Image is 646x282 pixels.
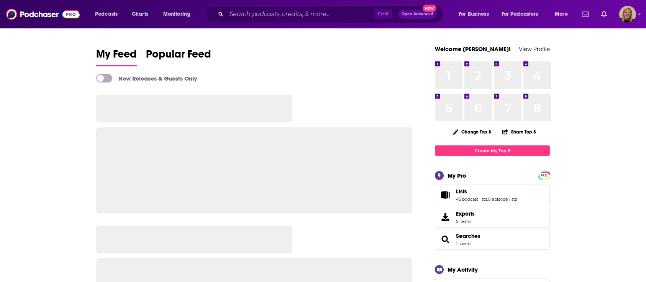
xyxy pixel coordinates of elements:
a: 1 saved [456,241,471,246]
a: Create My Top 8 [435,145,550,156]
a: Exports [435,207,550,228]
a: Lists [456,188,517,195]
button: open menu [549,8,577,20]
a: Searches [456,233,480,239]
img: Podchaser - Follow, Share and Rate Podcasts [6,7,80,21]
span: Exports [456,210,475,217]
span: For Business [459,9,489,20]
a: Show notifications dropdown [579,8,592,21]
span: Lists [435,185,550,205]
div: My Activity [448,266,478,273]
a: PRO [539,172,549,178]
span: Ctrl K [374,9,392,19]
span: More [555,9,568,20]
span: Open Advanced [402,12,433,16]
input: Search podcasts, credits, & more... [226,8,374,20]
a: Searches [438,234,453,245]
span: My Feed [96,48,137,65]
div: My Pro [448,172,466,179]
a: Show notifications dropdown [598,8,610,21]
span: , [487,196,488,202]
button: Change Top 8 [448,127,496,137]
a: Popular Feed [146,48,211,66]
button: Open AdvancedNew [398,10,437,19]
button: Show profile menu [619,6,636,23]
span: Charts [132,9,148,20]
a: View Profile [519,45,550,53]
span: Searches [435,229,550,250]
span: Exports [438,212,453,223]
span: For Podcasters [502,9,538,20]
span: Podcasts [95,9,118,20]
a: My Feed [96,48,137,66]
button: open menu [90,8,128,20]
a: Lists [438,190,453,200]
span: Monitoring [163,9,190,20]
a: Welcome [PERSON_NAME]! [435,45,511,53]
div: Search podcasts, credits, & more... [213,5,451,23]
button: open menu [158,8,200,20]
a: Charts [127,8,153,20]
button: open menu [497,8,549,20]
span: New [423,5,436,12]
a: 0 episode lists [488,196,517,202]
button: Share Top 8 [502,124,536,139]
a: New Releases & Guests Only [96,74,197,82]
span: 5 items [456,219,475,224]
span: Lists [456,188,467,195]
span: Logged in as avansolkema [619,6,636,23]
span: Popular Feed [146,48,211,65]
a: 45 podcast lists [456,196,487,202]
button: open menu [453,8,498,20]
img: User Profile [619,6,636,23]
